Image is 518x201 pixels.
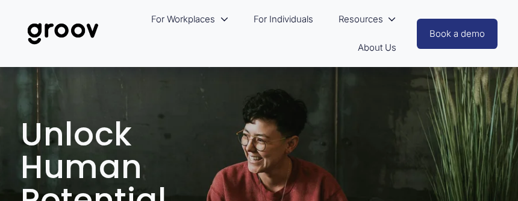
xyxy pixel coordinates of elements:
span: Resources [339,11,383,28]
a: About Us [352,34,402,62]
a: folder dropdown [145,5,234,34]
span: For Workplaces [151,11,215,28]
img: Groov | Unlock Human Potential at Work and in Life [20,14,105,54]
a: For Individuals [248,5,319,34]
a: Book a demo [417,19,498,49]
a: folder dropdown [332,5,402,34]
